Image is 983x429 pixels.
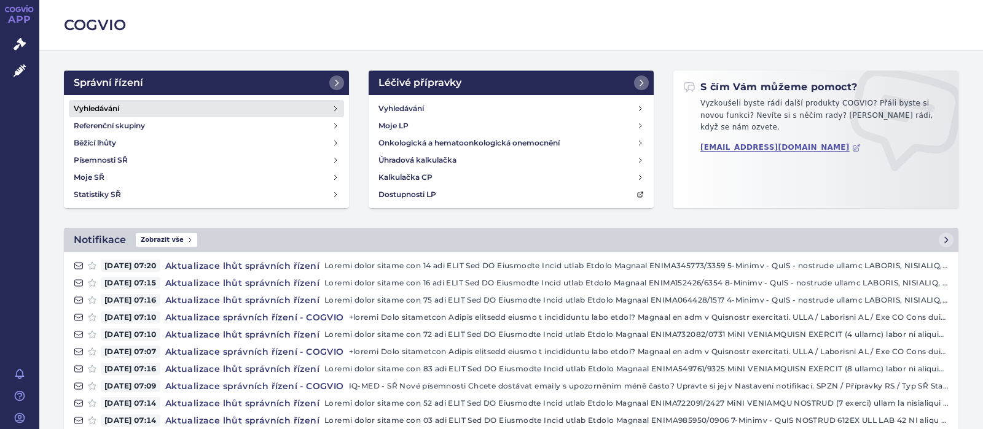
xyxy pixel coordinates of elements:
p: Loremi dolor sitame con 72 adi ELIT Sed DO Eiusmodte Incid utlab Etdolo Magnaal ENIMA732082/0731 ... [324,328,949,341]
h4: Vyhledávání [378,102,424,115]
h4: Aktualizace správních řízení - COGVIO [160,380,349,392]
h4: Aktualizace lhůt správních řízení [160,294,324,306]
h4: Aktualizace lhůt správních řízení [160,363,324,375]
h4: Úhradová kalkulačka [378,154,456,166]
a: Kalkulačka CP [374,169,649,186]
h4: Aktualizace lhůt správních řízení [160,414,324,427]
span: [DATE] 07:10 [101,311,160,323]
p: Loremi dolor sitame con 75 adi ELIT Sed DO Eiusmodte Incid utlab Etdolo Magnaal ENIMA064428/1517 ... [324,294,949,306]
a: [EMAIL_ADDRESS][DOMAIN_NAME] [700,143,861,152]
span: [DATE] 07:09 [101,380,160,392]
h2: COGVIO [64,15,958,36]
p: Loremi dolor sitame con 52 adi ELIT Sed DO Eiusmodte Incid utlab Etdolo Magnaal ENIMA722091/2427 ... [324,397,949,409]
a: Referenční skupiny [69,117,344,134]
h4: Písemnosti SŘ [74,154,128,166]
span: [DATE] 07:14 [101,397,160,409]
h2: Notifikace [74,233,126,247]
h4: Moje SŘ [74,171,104,184]
h4: Vyhledávání [74,102,119,115]
span: [DATE] 07:16 [101,294,160,306]
h4: Aktualizace lhůt správních řízení [160,277,324,289]
a: Vyhledávání [374,100,649,117]
p: +loremi Dolo sitametcon Adipis elitsedd eiusmo t incididuntu labo etdol? Magnaal en adm v Quisnos... [349,311,949,323]
p: Loremi dolor sitame con 16 adi ELIT Sed DO Eiusmodte Incid utlab Etdolo Magnaal ENIMA152426/6354 ... [324,277,949,289]
a: Moje SŘ [69,169,344,186]
a: Úhradová kalkulačka [374,152,649,169]
p: Loremi dolor sitame con 83 adi ELIT Sed DO Eiusmodte Incid utlab Etdolo Magnaal ENIMA549761/9325 ... [324,363,949,375]
span: [DATE] 07:16 [101,363,160,375]
a: Běžící lhůty [69,134,344,152]
p: +loremi Dolo sitametcon Adipis elitsedd eiusmo t incididuntu labo etdol? Magnaal en adm v Quisnos... [349,346,949,358]
h4: Běžící lhůty [74,137,116,149]
h4: Dostupnosti LP [378,188,436,201]
span: [DATE] 07:15 [101,277,160,289]
h4: Referenční skupiny [74,120,145,132]
h4: Aktualizace lhůt správních řízení [160,260,324,272]
a: Dostupnosti LP [374,186,649,203]
h2: Léčivé přípravky [378,75,461,90]
h4: Moje LP [378,120,409,132]
h2: S čím Vám můžeme pomoct? [683,80,858,94]
p: Loremi dolor sitame con 03 adi ELIT Sed DO Eiusmodte Incid utlab Etdolo Magnaal ENIMA985950/0906 ... [324,414,949,427]
h2: Správní řízení [74,75,143,90]
span: [DATE] 07:14 [101,414,160,427]
a: Onkologická a hematoonkologická onemocnění [374,134,649,152]
a: Vyhledávání [69,100,344,117]
a: Léčivé přípravky [369,71,654,95]
p: Vyzkoušeli byste rádi další produkty COGVIO? Přáli byste si novou funkci? Nevíte si s něčím rady?... [683,98,949,139]
a: Správní řízení [64,71,349,95]
a: Statistiky SŘ [69,186,344,203]
h4: Kalkulačka CP [378,171,433,184]
p: IQ-MED - SŘ Nové písemnosti Chcete dostávat emaily s upozorněním méně často? Upravte si jej v Nas... [349,380,949,392]
a: Moje LP [374,117,649,134]
h4: Aktualizace lhůt správních řízení [160,328,324,341]
span: Zobrazit vše [136,233,197,247]
h4: Aktualizace lhůt správních řízení [160,397,324,409]
span: [DATE] 07:07 [101,346,160,358]
h4: Onkologická a hematoonkologická onemocnění [378,137,560,149]
h4: Statistiky SŘ [74,188,121,201]
a: NotifikaceZobrazit vše [64,228,958,252]
h4: Aktualizace správních řízení - COGVIO [160,311,349,323]
h4: Aktualizace správních řízení - COGVIO [160,346,349,358]
span: [DATE] 07:20 [101,260,160,272]
a: Písemnosti SŘ [69,152,344,169]
span: [DATE] 07:10 [101,328,160,341]
p: Loremi dolor sitame con 14 adi ELIT Sed DO Eiusmodte Incid utlab Etdolo Magnaal ENIMA345773/3359 ... [324,260,949,272]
